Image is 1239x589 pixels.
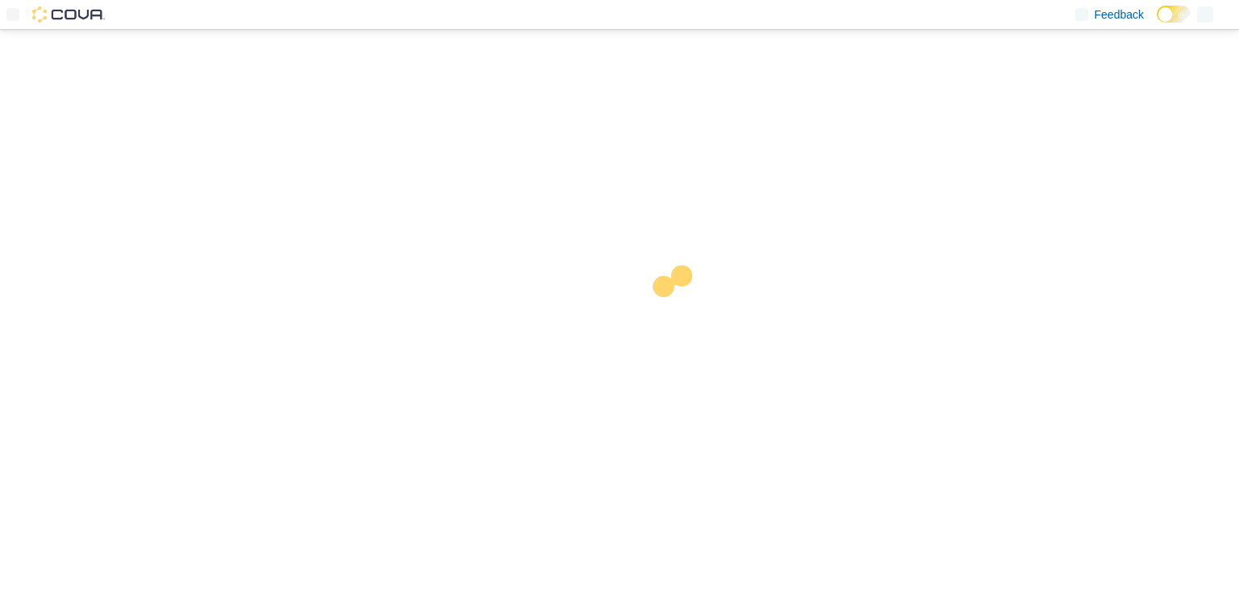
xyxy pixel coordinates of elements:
[1157,6,1191,23] input: Dark Mode
[32,6,105,23] img: Cova
[1095,6,1144,23] span: Feedback
[619,253,740,374] img: cova-loader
